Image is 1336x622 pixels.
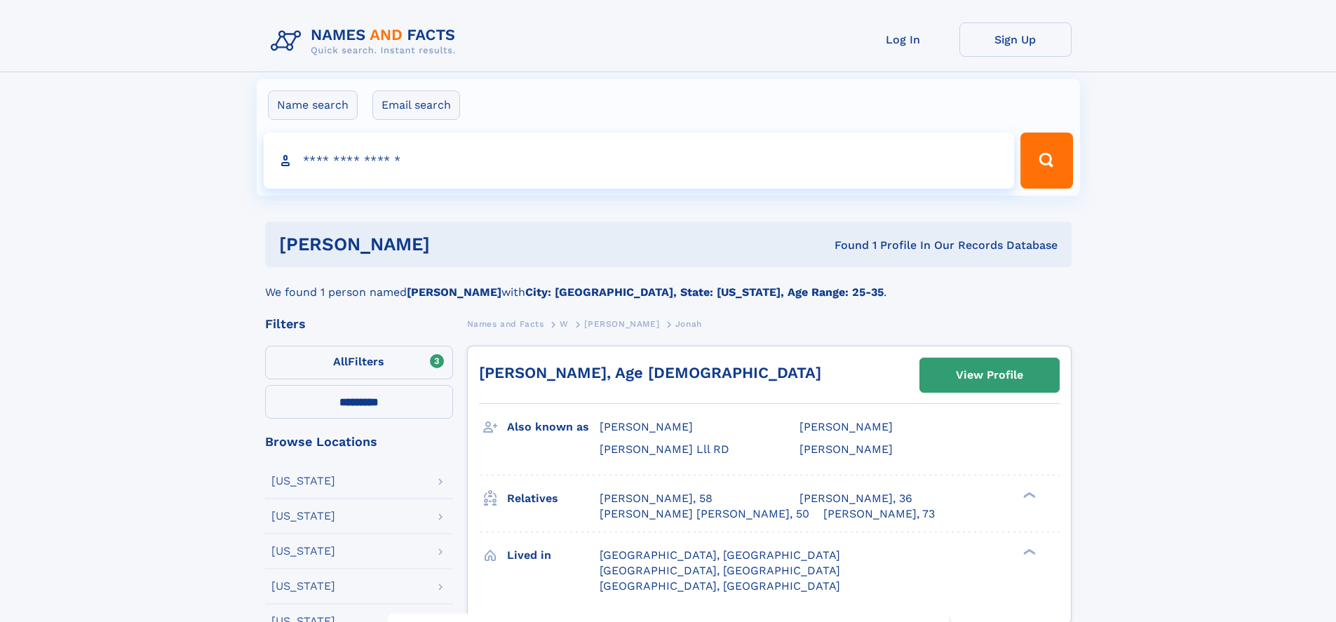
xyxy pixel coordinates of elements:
label: Name search [268,90,358,120]
a: [PERSON_NAME] [PERSON_NAME], 50 [600,506,809,522]
label: Filters [265,346,453,379]
div: [US_STATE] [271,511,335,522]
h3: Also known as [507,415,600,439]
img: Logo Names and Facts [265,22,467,60]
span: [GEOGRAPHIC_DATA], [GEOGRAPHIC_DATA] [600,579,840,593]
span: [GEOGRAPHIC_DATA], [GEOGRAPHIC_DATA] [600,564,840,577]
h1: [PERSON_NAME] [279,236,633,253]
a: [PERSON_NAME], 58 [600,491,713,506]
a: [PERSON_NAME], Age [DEMOGRAPHIC_DATA] [479,364,821,381]
a: W [560,315,569,332]
label: Email search [372,90,460,120]
a: [PERSON_NAME], 36 [799,491,912,506]
span: [PERSON_NAME] [799,442,893,456]
div: ❯ [1020,490,1037,499]
a: View Profile [920,358,1059,392]
b: City: [GEOGRAPHIC_DATA], State: [US_STATE], Age Range: 25-35 [525,285,884,299]
span: All [333,355,348,368]
a: [PERSON_NAME], 73 [823,506,935,522]
a: Names and Facts [467,315,544,332]
div: Filters [265,318,453,330]
div: [US_STATE] [271,581,335,592]
span: [PERSON_NAME] [584,319,659,329]
div: Found 1 Profile In Our Records Database [632,238,1058,253]
span: Jonah [675,319,702,329]
b: [PERSON_NAME] [407,285,501,299]
span: [PERSON_NAME] Lll RD [600,442,729,456]
div: [US_STATE] [271,475,335,487]
div: Browse Locations [265,435,453,448]
input: search input [264,133,1015,189]
a: Sign Up [959,22,1072,57]
a: [PERSON_NAME] [584,315,659,332]
div: We found 1 person named with . [265,267,1072,301]
h3: Relatives [507,487,600,511]
div: View Profile [956,359,1023,391]
span: [GEOGRAPHIC_DATA], [GEOGRAPHIC_DATA] [600,548,840,562]
a: Log In [847,22,959,57]
span: W [560,319,569,329]
span: [PERSON_NAME] [600,420,693,433]
div: ❯ [1020,547,1037,556]
button: Search Button [1020,133,1072,189]
div: [US_STATE] [271,546,335,557]
h3: Lived in [507,543,600,567]
span: [PERSON_NAME] [799,420,893,433]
